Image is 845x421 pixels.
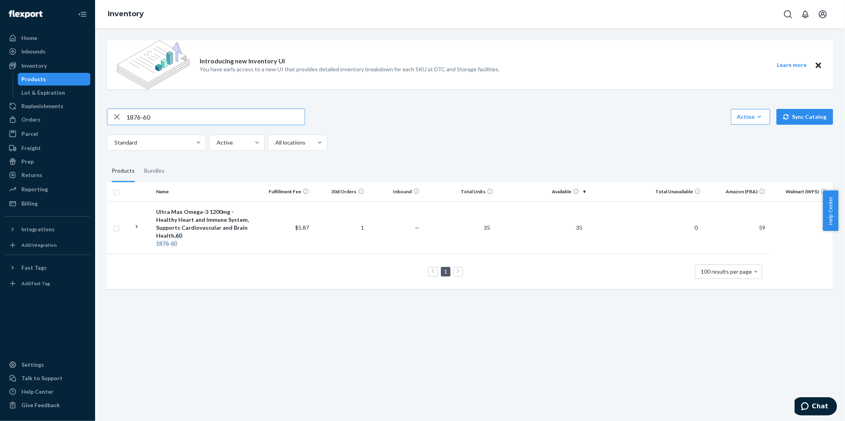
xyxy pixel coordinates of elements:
[21,264,47,272] div: Fast Tags
[5,372,90,385] button: Talk to Support
[704,182,769,201] th: Amazon (FBA)
[312,182,368,201] th: 30d Orders
[216,139,217,147] input: Active
[443,268,449,275] a: Page 1 is your current page
[21,102,63,110] div: Replenishments
[797,6,813,22] button: Open notifications
[21,242,57,248] div: Add Integration
[18,86,91,99] a: Lot & Expiration
[9,10,42,18] img: Flexport logo
[5,183,90,196] a: Reporting
[108,10,144,18] a: Inventory
[423,182,496,201] th: Total Units
[813,60,824,70] button: Close
[21,200,38,208] div: Billing
[21,361,44,369] div: Settings
[21,401,60,409] div: Give Feedback
[589,182,704,201] th: Total Unavailable
[171,240,177,247] em: 60
[822,224,827,231] span: —
[21,144,41,152] div: Freight
[5,45,90,58] a: Inbounds
[776,109,833,125] button: Sync Catalog
[691,224,701,231] span: 0
[21,158,34,166] div: Prep
[21,116,40,124] div: Orders
[22,75,46,83] div: Products
[496,182,589,201] th: Available
[116,40,190,90] img: new-reports-banner-icon.82668bd98b6a51aee86340f2a7b77ae3.png
[126,109,305,125] input: Search inventory by name or sku
[153,182,257,201] th: Name
[701,268,752,275] span: 100 results per page
[5,277,90,290] a: Add Fast Tag
[21,171,42,179] div: Returns
[295,224,309,231] span: $5.87
[18,73,91,86] a: Products
[144,160,164,182] div: Bundles
[5,155,90,168] a: Prep
[156,240,254,248] div: -
[795,397,837,417] iframe: Opens a widget where you can chat to one of our agents
[573,224,586,231] span: 35
[156,240,169,247] em: 1876
[5,223,90,236] button: Integrations
[780,6,796,22] button: Open Search Box
[257,182,312,201] th: Fulfillment Fee
[22,89,65,97] div: Lot & Expiration
[815,6,831,22] button: Open account menu
[704,201,769,254] td: 59
[156,208,254,240] div: Ultra Max Omega-3 1200mg - Healthy Heart and Immune System, Supports Cardiovascular and Brain Hea...
[175,232,182,239] em: 60
[21,34,37,42] div: Home
[5,399,90,411] button: Give Feedback
[731,109,770,125] button: Action
[772,60,812,70] button: Learn more
[5,113,90,126] a: Orders
[312,201,368,254] td: 1
[74,6,90,22] button: Close Navigation
[21,62,47,70] div: Inventory
[21,225,55,233] div: Integrations
[200,57,285,66] p: Introducing new Inventory UI
[5,261,90,274] button: Fast Tags
[368,182,423,201] th: Inbound
[5,197,90,210] a: Billing
[112,160,135,182] div: Products
[114,139,114,147] input: Standard
[5,128,90,140] a: Parcel
[823,190,838,231] button: Help Center
[21,185,48,193] div: Reporting
[5,59,90,72] a: Inventory
[5,142,90,154] a: Freight
[21,130,38,138] div: Parcel
[21,374,63,382] div: Talk to Support
[5,385,90,398] a: Help Center
[5,100,90,112] a: Replenishments
[5,239,90,251] a: Add Integration
[5,358,90,371] a: Settings
[5,32,90,44] a: Home
[21,280,50,287] div: Add Fast Tag
[415,224,420,231] span: —
[737,113,764,121] div: Action
[5,169,90,181] a: Returns
[200,65,500,73] p: You have early access to a new UI that provides detailed inventory breakdown for each SKU at DTC ...
[481,224,493,231] span: 35
[769,182,833,201] th: Walmart (WFS)
[21,388,53,396] div: Help Center
[21,48,46,55] div: Inbounds
[101,3,150,26] ol: breadcrumbs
